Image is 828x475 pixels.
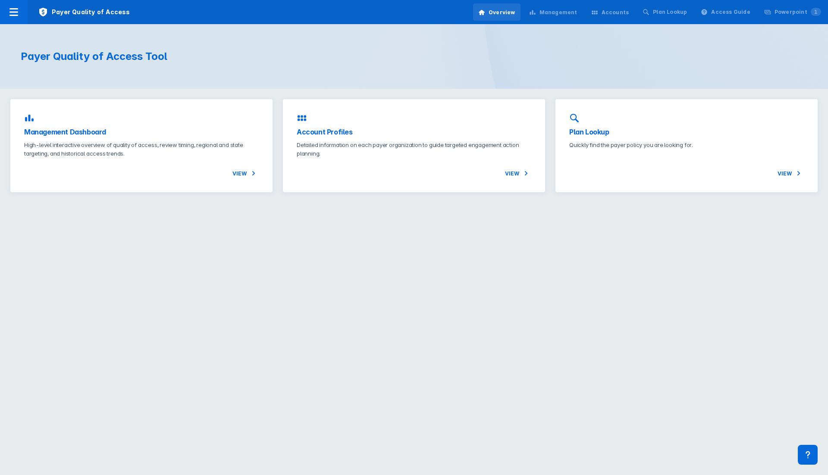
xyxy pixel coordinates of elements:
a: Accounts [586,3,634,21]
span: View [778,168,804,178]
a: Management [524,3,583,21]
span: View [505,168,531,178]
div: Contact Support [798,445,818,465]
p: Detailed information on each payer organization to guide targeted engagement action planning. [297,141,531,158]
h3: Plan Lookup [569,127,804,137]
h3: Management Dashboard [24,127,259,137]
div: Accounts [602,9,629,16]
div: Access Guide [711,8,750,16]
a: Overview [473,3,521,21]
div: Management [539,9,577,16]
span: View [232,168,259,178]
div: Powerpoint [775,8,821,16]
div: Plan Lookup [653,8,687,16]
a: Management DashboardHigh-level interactive overview of quality of access, review timing, regional... [10,99,273,192]
h1: Payer Quality of Access Tool [21,50,404,63]
h3: Account Profiles [297,127,531,137]
p: Quickly find the payer policy you are looking for. [569,141,804,149]
div: Overview [489,9,515,16]
p: High-level interactive overview of quality of access, review timing, regional and state targeting... [24,141,259,158]
span: 1 [811,8,821,16]
a: Account ProfilesDetailed information on each payer organization to guide targeted engagement acti... [283,99,545,192]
